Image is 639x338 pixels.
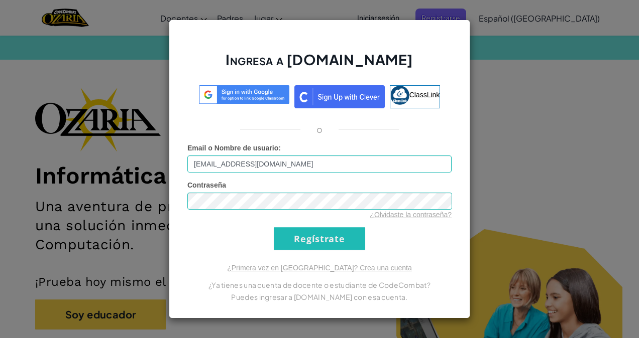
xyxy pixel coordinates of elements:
img: clever_sso_button@2x.png [294,85,385,108]
p: ¿Ya tienes una cuenta de docente o estudiante de CodeCombat? [187,279,452,291]
img: classlink-logo-small.png [390,86,409,105]
a: ¿Olvidaste la contraseña? [370,211,452,219]
span: Email o Nombre de usuario [187,144,278,152]
label: : [187,143,281,153]
h2: Ingresa a [DOMAIN_NAME] [187,50,452,79]
p: o [316,123,323,135]
input: Regístrate [274,227,365,250]
a: ¿Primera vez en [GEOGRAPHIC_DATA]? Crea una cuenta [227,264,412,272]
p: Puedes ingresar a [DOMAIN_NAME] con esa cuenta. [187,291,452,303]
span: ClassLink [409,91,440,99]
img: log-in-google-sso.svg [199,85,289,104]
span: Contraseña [187,181,226,189]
